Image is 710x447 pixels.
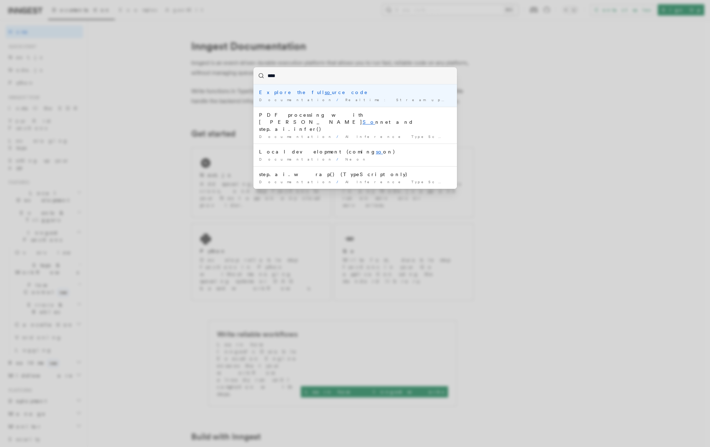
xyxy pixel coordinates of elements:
[259,89,451,96] div: Explore the full urce code
[325,89,332,95] mark: so
[345,134,539,139] span: AI Inference TypeScript and Python only
[336,180,342,184] span: /
[259,148,451,155] div: Local development (coming on)
[259,180,334,184] span: Documentation
[336,157,342,161] span: /
[259,134,334,139] span: Documentation
[259,157,334,161] span: Documentation
[345,180,539,184] span: AI Inference TypeScript and Python only
[336,98,342,102] span: /
[345,157,368,161] span: Neon
[376,149,383,155] mark: so
[336,134,342,139] span: /
[363,119,375,125] mark: So
[259,98,334,102] span: Documentation
[259,111,451,133] div: PDF processing with [PERSON_NAME] nnet and step.ai.infer()
[345,98,591,102] span: Realtime: Stream updates from Inngest functions
[259,171,451,178] div: step.ai.wrap() (TypeScript only)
